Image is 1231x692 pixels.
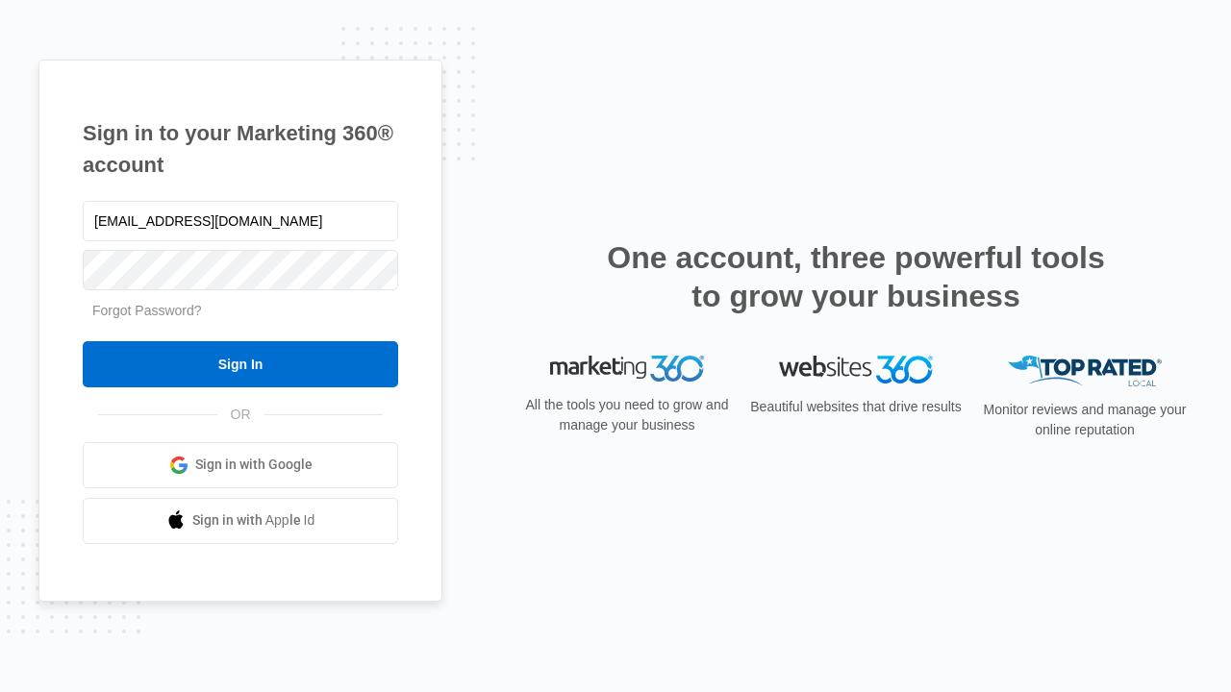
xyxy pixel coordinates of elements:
[195,455,313,475] span: Sign in with Google
[217,405,264,425] span: OR
[550,356,704,383] img: Marketing 360
[83,442,398,488] a: Sign in with Google
[601,238,1111,315] h2: One account, three powerful tools to grow your business
[83,201,398,241] input: Email
[1008,356,1162,387] img: Top Rated Local
[748,397,964,417] p: Beautiful websites that drive results
[83,341,398,387] input: Sign In
[83,498,398,544] a: Sign in with Apple Id
[92,303,202,318] a: Forgot Password?
[977,400,1193,440] p: Monitor reviews and manage your online reputation
[83,117,398,181] h1: Sign in to your Marketing 360® account
[779,356,933,383] img: Websites 360
[519,395,735,435] p: All the tools you need to grow and manage your business
[192,510,315,531] span: Sign in with Apple Id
